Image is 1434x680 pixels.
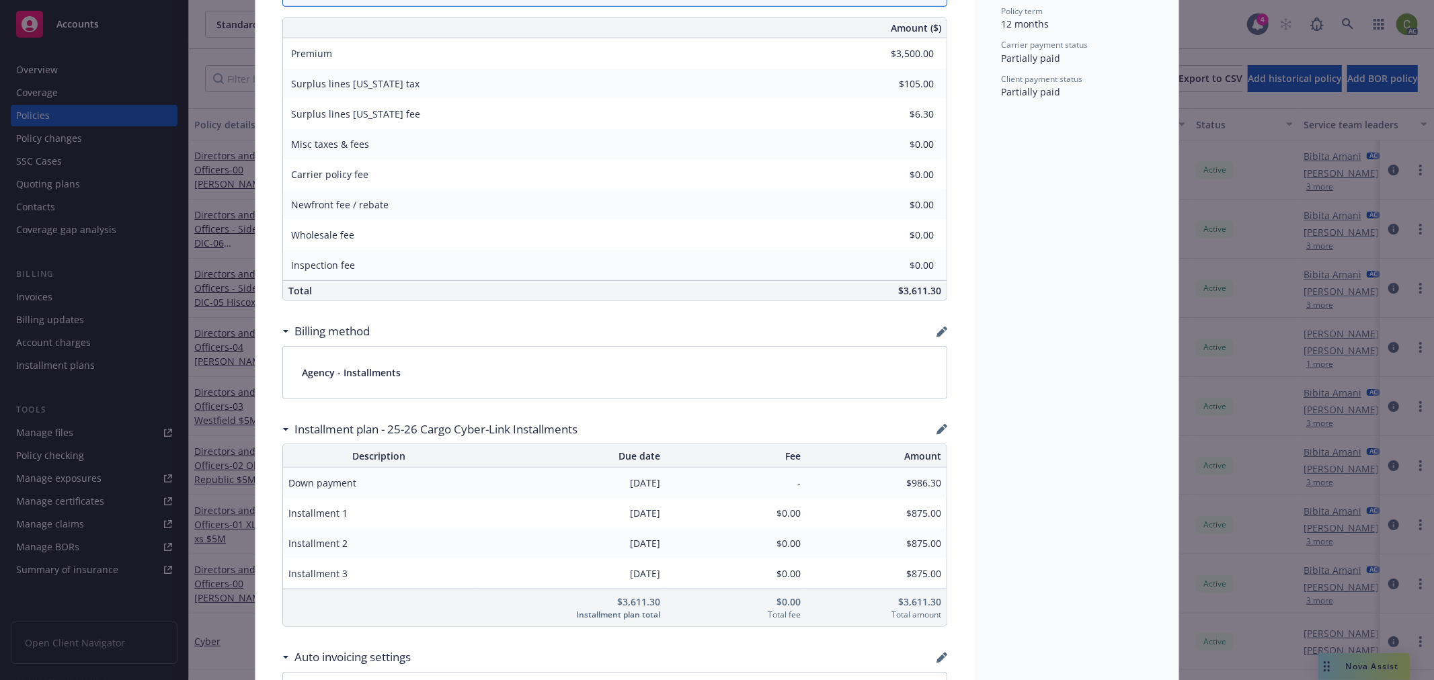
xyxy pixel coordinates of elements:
span: Total fee [671,609,801,621]
input: 0.00 [854,195,942,215]
h3: Billing method [294,323,370,340]
span: Amount ($) [891,21,941,35]
span: $3,611.30 [811,595,941,609]
span: Premium [291,47,332,60]
span: Misc taxes & fees [291,138,369,151]
span: Amount [811,449,941,463]
input: 0.00 [854,104,942,124]
span: Carrier policy fee [291,168,368,181]
input: 0.00 [854,44,942,64]
span: [DATE] [480,536,661,550]
span: Policy term [1001,5,1043,17]
div: Installment plan - 25-26 Cargo Cyber-Link Installments [282,421,577,438]
span: $0.00 [671,536,801,550]
span: Carrier payment status [1001,39,1088,50]
span: [DATE] [480,566,661,581]
span: Newfront fee / rebate [291,198,389,211]
input: 0.00 [854,134,942,155]
span: Total [288,284,312,297]
span: $0.00 [671,595,801,609]
input: 0.00 [854,74,942,94]
div: Billing method [282,323,370,340]
span: Due date [480,449,661,463]
span: Client payment status [1001,73,1082,85]
div: Auto invoicing settings [282,648,411,666]
span: [DATE] [480,476,661,490]
span: Fee [671,449,801,463]
span: Surplus lines [US_STATE] tax [291,77,420,90]
span: Installment plan total [480,609,661,621]
span: $986.30 [811,476,941,490]
input: 0.00 [854,255,942,275]
input: 0.00 [854,225,942,245]
span: 12 months [1001,17,1049,30]
span: $3,611.30 [898,284,941,297]
span: $0.00 [671,566,801,581]
span: $0.00 [671,506,801,520]
h3: Installment plan - 25-26 Cargo Cyber-Link Installments [294,421,577,438]
input: 0.00 [854,165,942,185]
span: $875.00 [811,566,941,581]
span: [DATE] [480,506,661,520]
span: Partially paid [1001,52,1060,65]
span: Installment 1 [288,506,469,520]
span: Surplus lines [US_STATE] fee [291,108,420,120]
span: $875.00 [811,536,941,550]
span: $875.00 [811,506,941,520]
span: Installment 3 [288,566,469,581]
span: $3,611.30 [480,595,661,609]
span: Wholesale fee [291,228,354,241]
span: Description [288,449,469,463]
span: - [671,476,801,490]
span: Partially paid [1001,85,1060,98]
span: Inspection fee [291,259,355,271]
h3: Auto invoicing settings [294,648,411,666]
span: Installment 2 [288,536,469,550]
span: Total amount [811,609,941,621]
span: Down payment [288,476,469,490]
div: Agency - Installments [283,347,947,398]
